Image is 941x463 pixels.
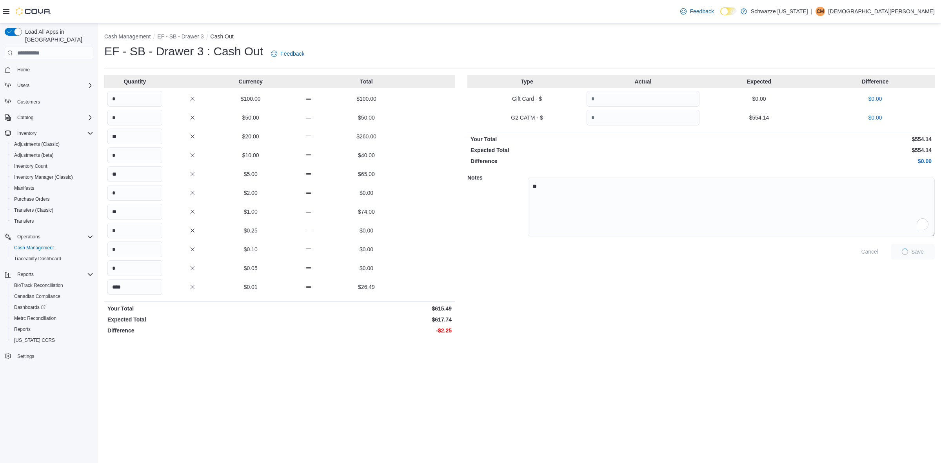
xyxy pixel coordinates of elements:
button: Adjustments (Classic) [8,139,96,150]
button: Adjustments (beta) [8,150,96,161]
a: Cash Management [11,243,57,252]
p: $260.00 [339,133,394,140]
span: Dark Mode [720,15,721,16]
input: Quantity [107,147,162,163]
span: Settings [14,351,93,361]
p: $5.00 [223,170,278,178]
p: $0.00 [703,95,816,103]
p: $554.14 [703,135,932,143]
button: Inventory Manager (Classic) [8,172,96,183]
p: | [811,7,813,16]
p: $0.00 [819,114,932,122]
nav: An example of EuiBreadcrumbs [104,33,935,42]
button: Home [2,64,96,75]
input: Quantity [587,110,699,125]
span: Inventory [14,129,93,138]
input: Quantity [107,185,162,201]
span: Home [14,65,93,74]
p: $0.25 [223,227,278,234]
span: Purchase Orders [14,196,50,202]
span: Reports [11,325,93,334]
p: $0.00 [339,189,394,197]
p: $0.00 [339,245,394,253]
span: Inventory [17,130,36,136]
p: Your Total [470,135,699,143]
input: Quantity [587,91,699,107]
a: Purchase Orders [11,194,53,204]
span: Loading [901,247,910,256]
span: Metrc Reconciliation [14,315,56,321]
img: Cova [16,7,51,15]
span: Transfers (Classic) [11,205,93,215]
p: $50.00 [223,114,278,122]
button: Purchase Orders [8,194,96,205]
p: $26.49 [339,283,394,291]
span: Purchase Orders [11,194,93,204]
span: Dashboards [11,303,93,312]
input: Quantity [107,223,162,238]
input: Quantity [107,166,162,182]
a: Traceabilty Dashboard [11,254,64,263]
button: Manifests [8,183,96,194]
p: $0.01 [223,283,278,291]
a: Inventory Count [11,162,51,171]
p: Schwazze [US_STATE] [751,7,808,16]
button: BioTrack Reconciliation [8,280,96,291]
span: BioTrack Reconciliation [14,282,63,289]
p: $74.00 [339,208,394,216]
input: Quantity [107,204,162,220]
span: Manifests [11,183,93,193]
p: $0.00 [339,264,394,272]
span: Catalog [17,114,33,121]
p: Difference [107,327,278,334]
span: Adjustments (beta) [11,151,93,160]
span: Transfers [11,216,93,226]
p: $0.00 [339,227,394,234]
p: Expected [703,78,816,85]
p: Gift Card - $ [470,95,583,103]
button: Metrc Reconciliation [8,313,96,324]
span: Traceabilty Dashboard [14,256,61,262]
p: -$2.25 [281,327,452,334]
a: Dashboards [8,302,96,313]
button: Inventory Count [8,161,96,172]
a: BioTrack Reconciliation [11,281,66,290]
p: $617.74 [281,316,452,323]
p: $0.00 [703,157,932,165]
p: $1.00 [223,208,278,216]
span: Users [17,82,29,89]
button: Customers [2,96,96,107]
span: Manifests [14,185,34,191]
span: Reports [14,326,31,332]
span: Users [14,81,93,90]
span: Transfers (Classic) [14,207,53,213]
span: Dashboards [14,304,45,310]
button: Inventory [14,129,40,138]
input: Quantity [107,91,162,107]
a: Canadian Compliance [11,292,64,301]
input: Quantity [107,279,162,295]
span: Operations [14,232,93,241]
span: Operations [17,234,40,240]
span: Catalog [14,113,93,122]
button: Cash Management [8,242,96,253]
h5: Notes [467,170,526,185]
a: Transfers (Classic) [11,205,56,215]
a: Reports [11,325,34,334]
span: Settings [17,353,34,360]
button: Inventory [2,128,96,139]
a: Dashboards [11,303,49,312]
span: CM [817,7,824,16]
span: Transfers [14,218,34,224]
p: $65.00 [339,170,394,178]
button: EF - SB - Drawer 3 [157,33,203,40]
button: [US_STATE] CCRS [8,335,96,346]
span: Metrc Reconciliation [11,314,93,323]
input: Dark Mode [720,7,737,16]
a: [US_STATE] CCRS [11,336,58,345]
a: Adjustments (Classic) [11,140,63,149]
p: Currency [223,78,278,85]
span: Cash Management [14,245,54,251]
button: Catalog [14,113,36,122]
span: Feedback [690,7,714,15]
